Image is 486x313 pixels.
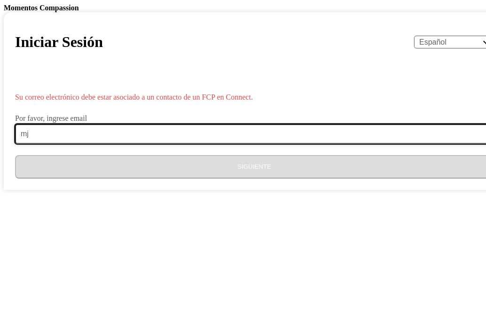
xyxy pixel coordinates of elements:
label: Por favor, ingrese email [15,115,87,122]
b: Momentos Compassion [4,4,79,12]
h1: Iniciar Sesión [15,33,103,51]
